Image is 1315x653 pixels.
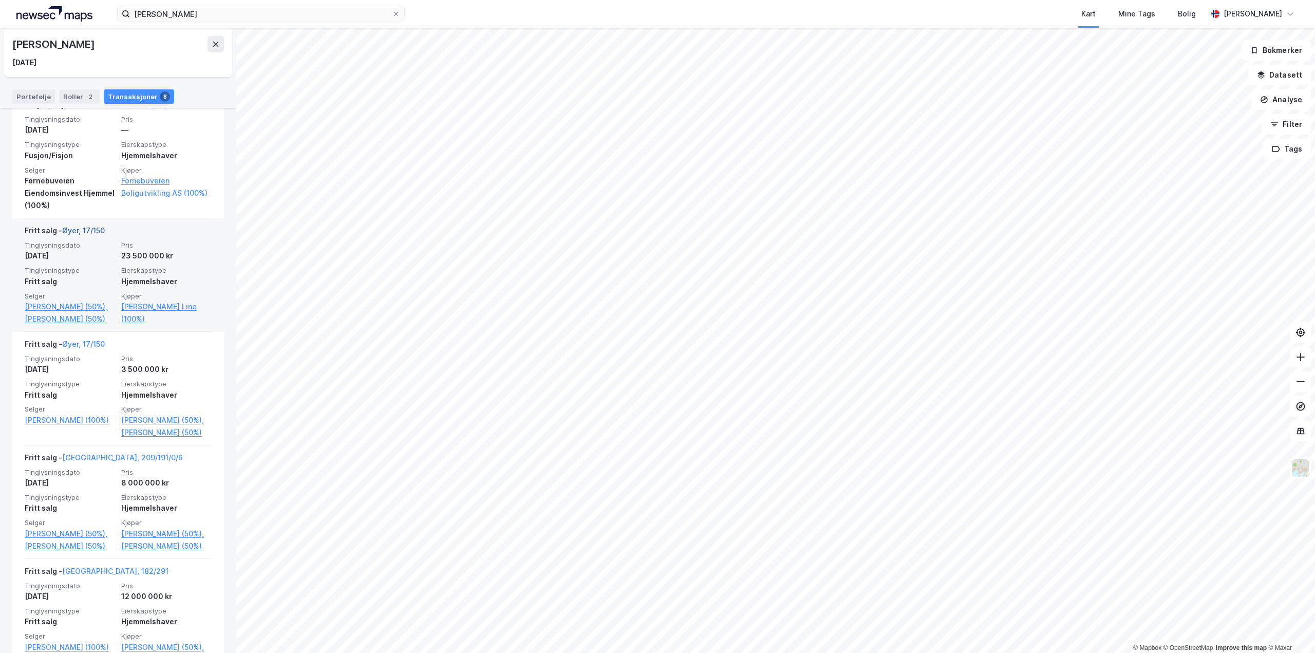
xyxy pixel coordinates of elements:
span: Pris [121,582,212,590]
span: Selger [25,518,115,527]
span: Kjøper [121,632,212,641]
span: Kjøper [121,292,212,301]
div: Hjemmelshaver [121,150,212,162]
span: Tinglysningstype [25,607,115,615]
div: [DATE] [25,124,115,136]
a: [PERSON_NAME] (50%), [121,414,212,426]
div: 8 000 000 kr [121,477,212,489]
div: 8 [160,91,170,102]
a: [PERSON_NAME] (50%) [25,540,115,552]
div: [DATE] [25,363,115,376]
span: Eierskapstype [121,380,212,388]
a: [PERSON_NAME] (50%), [25,301,115,313]
div: [DATE] [25,590,115,603]
span: Tinglysningstype [25,140,115,149]
a: [PERSON_NAME] (50%), [25,528,115,540]
span: Eierskapstype [121,266,212,275]
a: [PERSON_NAME] (50%), [121,528,212,540]
span: Tinglysningsdato [25,468,115,477]
button: Tags [1263,139,1311,159]
div: 3 500 000 kr [121,363,212,376]
a: OpenStreetMap [1163,644,1213,651]
div: Fritt salg [25,275,115,288]
div: Fritt salg - [25,338,105,355]
a: [PERSON_NAME] (50%) [121,426,212,439]
iframe: Chat Widget [1264,604,1315,653]
div: 23 500 000 kr [121,250,212,262]
a: Improve this map [1216,644,1267,651]
div: 12 000 000 kr [121,590,212,603]
div: 2 [85,91,96,102]
div: Fritt salg - [25,452,183,468]
img: logo.a4113a55bc3d86da70a041830d287a7e.svg [16,6,92,22]
span: Kjøper [121,518,212,527]
input: Søk på adresse, matrikkel, gårdeiere, leietakere eller personer [130,6,392,22]
div: Transaksjoner [104,89,174,104]
div: Kart [1081,8,1096,20]
a: [PERSON_NAME] (50%) [121,540,212,552]
img: Z [1291,458,1310,478]
span: Eierskapstype [121,493,212,502]
span: Eierskapstype [121,607,212,615]
div: Fritt salg [25,615,115,628]
div: [PERSON_NAME] [1224,8,1282,20]
span: Tinglysningsdato [25,355,115,363]
div: Hjemmelshaver [121,275,212,288]
span: Tinglysningstype [25,266,115,275]
span: Selger [25,292,115,301]
span: Pris [121,468,212,477]
span: Tinglysningsdato [25,115,115,124]
button: Analyse [1251,89,1311,110]
div: Mine Tags [1118,8,1155,20]
div: [DATE] [25,250,115,262]
div: Fritt salg [25,502,115,514]
span: Tinglysningsdato [25,582,115,590]
div: Fornebuveien Eiendomsinvest Hjemmel (100%) [25,175,115,212]
span: Tinglysningstype [25,493,115,502]
button: Bokmerker [1242,40,1311,61]
span: Selger [25,166,115,175]
div: Roller [59,89,100,104]
span: Tinglysningsdato [25,241,115,250]
div: [DATE] [12,57,36,69]
span: Selger [25,632,115,641]
div: [PERSON_NAME] [12,36,97,52]
button: Datasett [1248,65,1311,85]
a: [GEOGRAPHIC_DATA], 41/68 [78,100,177,109]
a: [GEOGRAPHIC_DATA], 182/291 [62,567,168,575]
a: Øyer, 17/150 [62,340,105,348]
div: Hjemmelshaver [121,389,212,401]
div: Portefølje [12,89,55,104]
a: [PERSON_NAME] (50%) [25,313,115,325]
div: Hjemmelshaver [121,502,212,514]
a: Mapbox [1133,644,1161,651]
a: [GEOGRAPHIC_DATA], 209/191/0/6 [62,453,183,462]
a: [PERSON_NAME] Line (100%) [121,301,212,325]
div: Bolig [1178,8,1196,20]
div: — [121,124,212,136]
span: Kjøper [121,166,212,175]
a: Øyer, 17/150 [62,226,105,235]
span: Selger [25,405,115,414]
span: Pris [121,241,212,250]
div: Fritt salg [25,389,115,401]
a: Fornebuveien Boligutvikling AS (100%) [121,175,212,199]
a: [PERSON_NAME] (100%) [25,414,115,426]
div: Hjemmelshaver [121,615,212,628]
div: [DATE] [25,477,115,489]
div: Fritt salg - [25,225,105,241]
span: Tinglysningstype [25,380,115,388]
div: Fritt salg - [25,565,168,582]
span: Eierskapstype [121,140,212,149]
span: Kjøper [121,405,212,414]
button: Filter [1262,114,1311,135]
span: Pris [121,115,212,124]
span: Pris [121,355,212,363]
div: Fusjon/Fisjon [25,150,115,162]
